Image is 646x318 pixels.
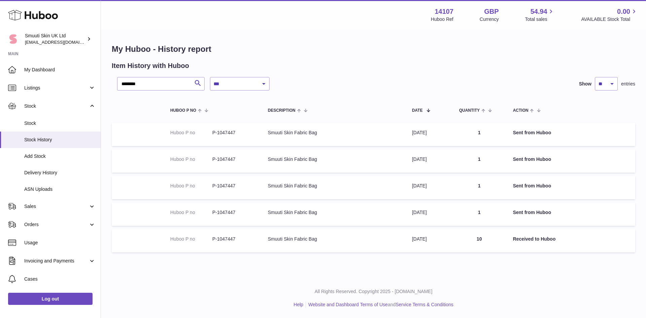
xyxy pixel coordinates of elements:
[525,16,555,23] span: Total sales
[8,293,93,305] a: Log out
[452,123,506,146] td: 1
[513,236,555,242] strong: Received to Huboo
[513,183,551,188] strong: Sent from Huboo
[25,33,85,45] div: Smuuti Skin UK Ltd
[212,236,254,242] dd: P-1047447
[431,16,454,23] div: Huboo Ref
[452,229,506,252] td: 10
[170,236,212,242] dt: Huboo P no
[24,221,88,228] span: Orders
[452,149,506,173] td: 1
[459,108,479,113] span: Quantity
[24,258,88,264] span: Invoicing and Payments
[405,176,452,199] td: [DATE]
[212,156,254,163] dd: P-1047447
[261,229,405,252] td: Smuuti Skin Fabric Bag
[261,203,405,226] td: Smuuti Skin Fabric Bag
[24,170,96,176] span: Delivery History
[396,302,454,307] a: Service Terms & Conditions
[24,203,88,210] span: Sales
[405,229,452,252] td: [DATE]
[112,61,189,70] h2: Item History with Huboo
[261,123,405,146] td: Smuuti Skin Fabric Bag
[170,130,212,136] dt: Huboo P no
[261,176,405,199] td: Smuuti Skin Fabric Bag
[405,203,452,226] td: [DATE]
[268,108,295,113] span: Description
[530,7,547,16] span: 54.94
[617,7,630,16] span: 0.00
[435,7,454,16] strong: 14107
[412,108,423,113] span: Date
[24,67,96,73] span: My Dashboard
[581,7,638,23] a: 0.00 AVAILABLE Stock Total
[170,156,212,163] dt: Huboo P no
[513,210,551,215] strong: Sent from Huboo
[480,16,499,23] div: Currency
[261,149,405,173] td: Smuuti Skin Fabric Bag
[24,85,88,91] span: Listings
[212,209,254,216] dd: P-1047447
[112,44,635,55] h1: My Huboo - History report
[581,16,638,23] span: AVAILABLE Stock Total
[24,153,96,160] span: Add Stock
[621,81,635,87] span: entries
[24,103,88,109] span: Stock
[24,240,96,246] span: Usage
[405,149,452,173] td: [DATE]
[24,137,96,143] span: Stock History
[306,302,453,308] li: and
[452,203,506,226] td: 1
[513,130,551,135] strong: Sent from Huboo
[170,183,212,189] dt: Huboo P no
[24,276,96,282] span: Cases
[452,176,506,199] td: 1
[525,7,555,23] a: 54.94 Total sales
[170,209,212,216] dt: Huboo P no
[405,123,452,146] td: [DATE]
[24,120,96,127] span: Stock
[484,7,499,16] strong: GBP
[308,302,388,307] a: Website and Dashboard Terms of Use
[513,108,528,113] span: Action
[170,108,196,113] span: Huboo P no
[513,156,551,162] strong: Sent from Huboo
[8,34,18,44] img: internalAdmin-14107@internal.huboo.com
[579,81,591,87] label: Show
[24,186,96,192] span: ASN Uploads
[294,302,303,307] a: Help
[25,39,99,45] span: [EMAIL_ADDRESS][DOMAIN_NAME]
[212,130,254,136] dd: P-1047447
[212,183,254,189] dd: P-1047447
[106,288,641,295] p: All Rights Reserved. Copyright 2025 - [DOMAIN_NAME]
